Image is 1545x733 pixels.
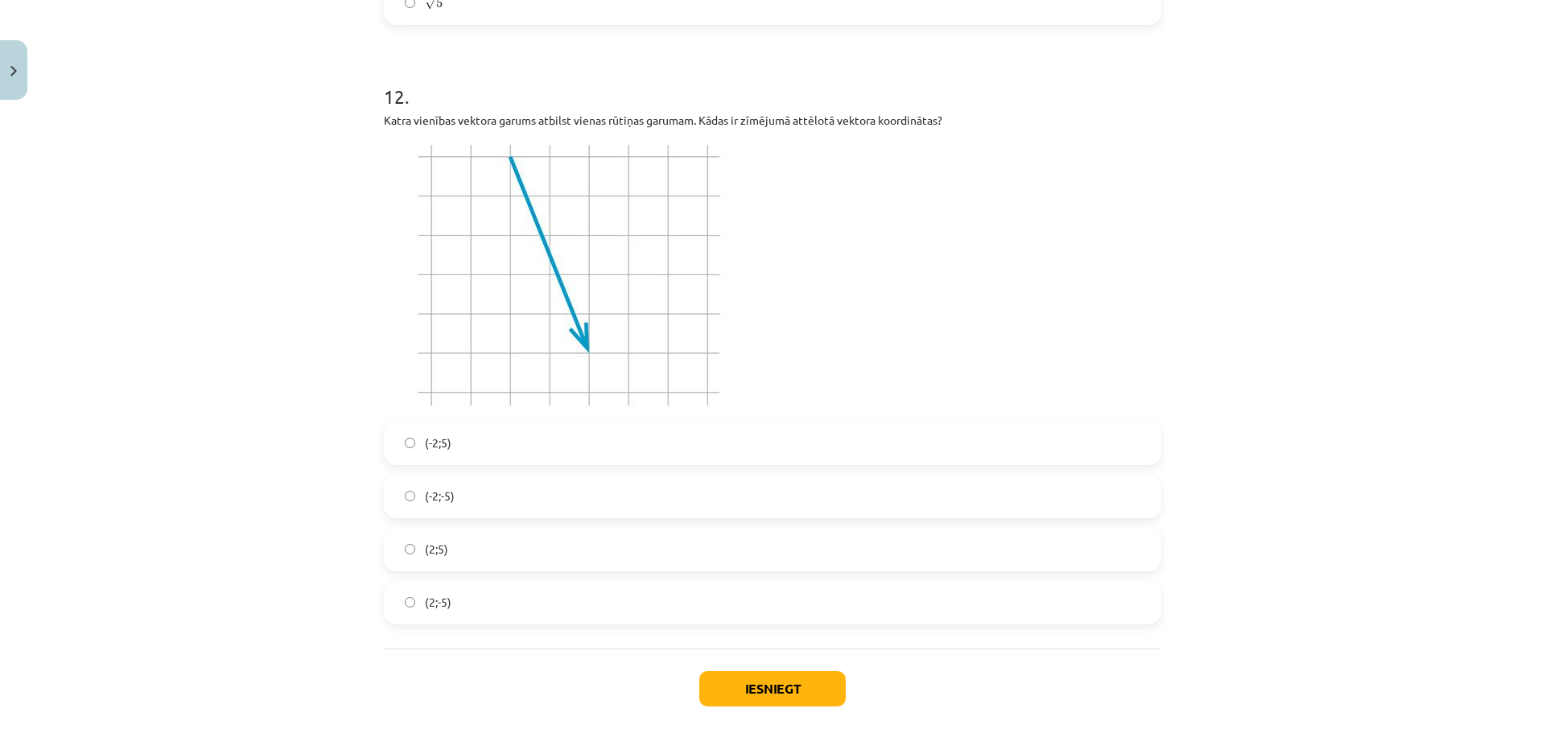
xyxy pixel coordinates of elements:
span: (2;-5) [425,594,451,611]
span: (-2;5) [425,434,451,451]
input: (-2;5) [405,438,415,448]
span: (2;5) [425,541,448,558]
input: (-2;-5) [405,491,415,501]
input: (2;5) [405,544,415,554]
h1: 12 . [384,57,1161,107]
input: (2;-5) [405,597,415,607]
p: Katra vienības vektora garums atbilst vienas rūtiņas garumam. Kādas ir zīmējumā attēlotā vektora ... [384,112,1161,129]
span: (-2;-5) [425,488,455,504]
button: Iesniegt [699,671,846,706]
img: icon-close-lesson-0947bae3869378f0d4975bcd49f059093ad1ed9edebbc8119c70593378902aed.svg [10,66,17,76]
